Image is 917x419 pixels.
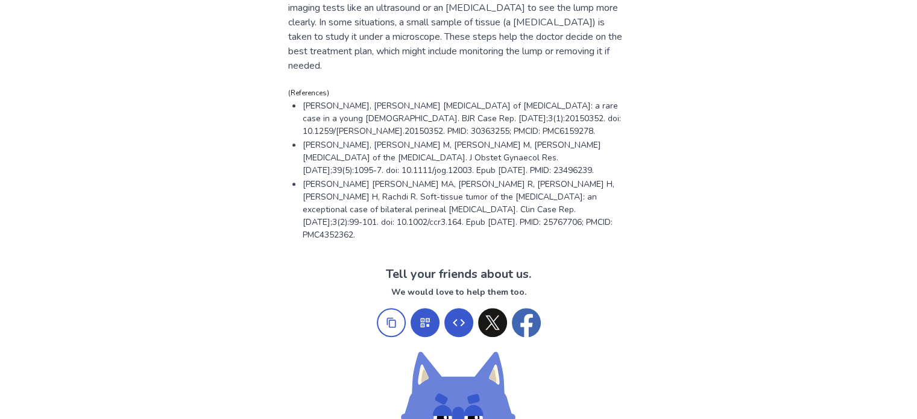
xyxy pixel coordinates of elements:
p: [PERSON_NAME], [PERSON_NAME] M, [PERSON_NAME] M, [PERSON_NAME] [MEDICAL_DATA] of the [MEDICAL_DAT... [303,139,629,177]
p: We would love to help them too. [276,286,641,298]
button: Share on X [478,308,507,337]
button: Show QR code for share [411,308,440,337]
button: Copy URL [377,308,406,337]
h2: Tell your friends about us. [276,265,641,283]
p: [PERSON_NAME] [PERSON_NAME] MA, [PERSON_NAME] R, [PERSON_NAME] H, [PERSON_NAME] H, Rachdi R. Soft... [303,178,629,241]
button: Copy Embed Code [444,308,473,337]
p: [PERSON_NAME], [PERSON_NAME] [MEDICAL_DATA] of [MEDICAL_DATA]: a rare case in a young [DEMOGRAPHI... [303,99,629,137]
p: (References) [288,87,629,98]
button: Share on Facebook [512,308,541,337]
